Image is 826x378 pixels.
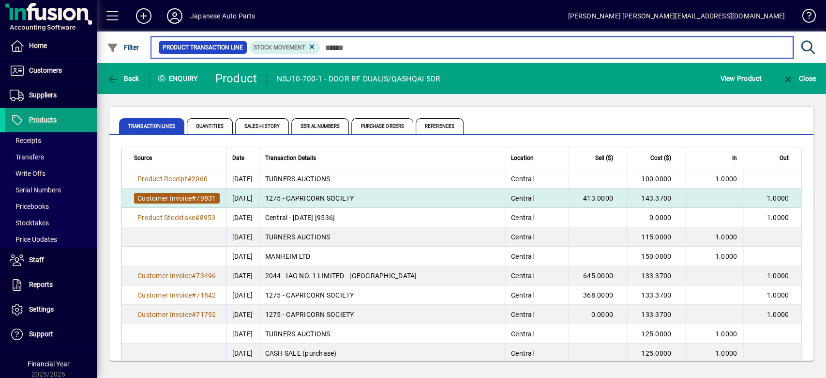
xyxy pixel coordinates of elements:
[29,330,53,338] span: Support
[767,214,789,221] span: 1.0000
[715,175,737,183] span: 1.0000
[137,311,192,318] span: Customer Invoice
[795,2,814,33] a: Knowledge Base
[134,193,220,204] a: Customer Invoice#79831
[137,175,187,183] span: Product Receipt
[5,132,97,149] a: Receipts
[128,7,159,25] button: Add
[627,227,685,247] td: 115.0000
[137,214,195,221] span: Product Stocktake
[511,291,534,299] span: Central
[196,311,216,318] span: 71792
[192,291,196,299] span: #
[259,247,505,266] td: MANHEIM LTD
[259,169,505,189] td: TURNERS AUCTIONS
[511,233,534,241] span: Central
[163,43,243,52] span: Product Transaction Line
[10,153,44,161] span: Transfers
[259,344,505,363] td: CASH SALE (purchase)
[5,273,97,297] a: Reports
[192,311,196,318] span: #
[226,227,259,247] td: [DATE]
[215,71,257,86] div: Product
[595,153,613,163] span: Sell ($)
[5,165,97,182] a: Write Offs
[10,137,41,144] span: Receipts
[259,324,505,344] td: TURNERS AUCTIONS
[97,70,150,87] app-page-header-button: Back
[10,186,61,194] span: Serial Numbers
[767,272,789,280] span: 1.0000
[569,305,627,324] td: 0.0000
[105,39,142,56] button: Filter
[627,247,685,266] td: 150.0000
[119,118,184,134] span: Transaction Lines
[134,153,152,163] span: Source
[254,44,305,51] span: Stock movement
[259,305,505,324] td: 1275 - CAPRICORN SOCIETY
[226,169,259,189] td: [DATE]
[137,194,192,202] span: Customer Invoice
[250,41,320,54] mat-chip: Product Transaction Type: Stock movement
[226,208,259,227] td: [DATE]
[511,272,534,280] span: Central
[720,71,762,86] span: View Product
[511,252,534,260] span: Central
[5,59,97,83] a: Customers
[732,153,737,163] span: In
[715,330,737,338] span: 1.0000
[259,266,505,285] td: 2044 - IAG NO. 1 LIMITED - [GEOGRAPHIC_DATA]
[28,360,70,368] span: Financial Year
[277,71,440,87] div: NSJ10-700-1 - DOOR RF DUALIS/QASHQAI 5DR
[134,173,211,184] a: Product Receipt#2060
[627,189,685,208] td: 143.3700
[767,291,789,299] span: 1.0000
[511,153,534,163] span: Location
[627,285,685,305] td: 133.3700
[232,153,253,163] div: Date
[627,266,685,285] td: 133.3700
[226,285,259,305] td: [DATE]
[190,8,255,24] div: Japanese Auto Parts
[265,153,316,163] span: Transaction Details
[5,215,97,231] a: Stocktakes
[10,219,49,227] span: Stocktakes
[627,208,685,227] td: 0.0000
[416,118,464,134] span: References
[226,189,259,208] td: [DATE]
[511,311,534,318] span: Central
[10,203,49,210] span: Pricebooks
[29,91,57,99] span: Suppliers
[5,182,97,198] a: Serial Numbers
[226,266,259,285] td: [DATE]
[187,175,192,183] span: #
[29,42,47,49] span: Home
[134,212,219,223] a: Product Stocktake#8953
[200,214,216,221] span: 8953
[226,247,259,266] td: [DATE]
[780,70,818,87] button: Close
[29,281,53,288] span: Reports
[569,189,627,208] td: 413.0000
[627,305,685,324] td: 133.3700
[5,322,97,346] a: Support
[159,7,190,25] button: Profile
[5,34,97,58] a: Home
[5,149,97,165] a: Transfers
[718,70,764,87] button: View Product
[226,344,259,363] td: [DATE]
[187,118,233,134] span: Quantities
[192,272,196,280] span: #
[772,70,826,87] app-page-header-button: Close enquiry
[569,266,627,285] td: 645.0000
[192,194,196,202] span: #
[5,248,97,272] a: Staff
[511,175,534,183] span: Central
[134,270,220,281] a: Customer Invoice#73496
[351,118,413,134] span: Purchase Orders
[650,153,671,163] span: Cost ($)
[633,153,680,163] div: Cost ($)
[29,66,62,74] span: Customers
[259,285,505,305] td: 1275 - CAPRICORN SOCIETY
[715,233,737,241] span: 1.0000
